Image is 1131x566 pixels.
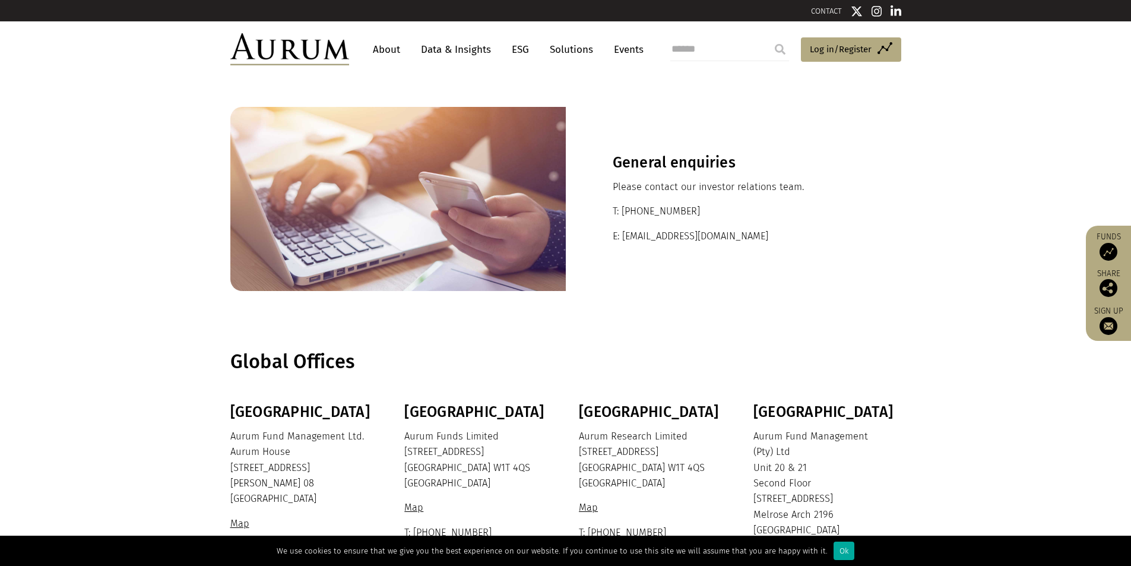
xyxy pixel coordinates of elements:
[404,429,549,492] p: Aurum Funds Limited [STREET_ADDRESS] [GEOGRAPHIC_DATA] W1T 4QS [GEOGRAPHIC_DATA]
[544,39,599,61] a: Solutions
[1100,279,1117,297] img: Share this post
[404,502,426,513] a: Map
[415,39,497,61] a: Data & Insights
[230,33,349,65] img: Aurum
[834,542,854,560] div: Ok
[1100,317,1117,335] img: Sign up to our newsletter
[506,39,535,61] a: ESG
[613,229,854,244] p: E: [EMAIL_ADDRESS][DOMAIN_NAME]
[613,179,854,195] p: Please contact our investor relations team.
[753,403,898,421] h3: [GEOGRAPHIC_DATA]
[851,5,863,17] img: Twitter icon
[1100,243,1117,261] img: Access Funds
[230,429,375,507] p: Aurum Fund Management Ltd. Aurum House [STREET_ADDRESS] [PERSON_NAME] 08 [GEOGRAPHIC_DATA]
[230,518,252,529] a: Map
[801,37,901,62] a: Log in/Register
[230,350,898,374] h1: Global Offices
[367,39,406,61] a: About
[613,204,854,219] p: T: [PHONE_NUMBER]
[768,37,792,61] input: Submit
[810,42,872,56] span: Log in/Register
[404,403,549,421] h3: [GEOGRAPHIC_DATA]
[872,5,882,17] img: Instagram icon
[1092,306,1125,335] a: Sign up
[579,403,724,421] h3: [GEOGRAPHIC_DATA]
[579,502,601,513] a: Map
[891,5,901,17] img: Linkedin icon
[753,429,898,539] p: Aurum Fund Management (Pty) Ltd Unit 20 & 21 Second Floor [STREET_ADDRESS] Melrose Arch 2196 [GEO...
[811,7,842,15] a: CONTACT
[579,429,724,492] p: Aurum Research Limited [STREET_ADDRESS] [GEOGRAPHIC_DATA] W1T 4QS [GEOGRAPHIC_DATA]
[613,154,854,172] h3: General enquiries
[1092,232,1125,261] a: Funds
[1092,270,1125,297] div: Share
[230,403,375,421] h3: [GEOGRAPHIC_DATA]
[608,39,644,61] a: Events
